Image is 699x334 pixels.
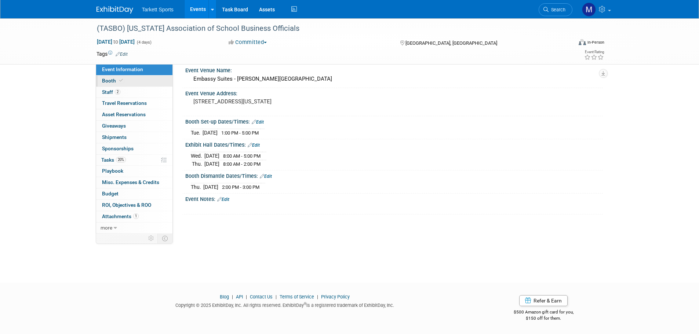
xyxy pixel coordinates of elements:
[220,294,229,300] a: Blog
[101,225,112,231] span: more
[191,152,204,160] td: Wed.
[579,39,586,45] img: Format-Inperson.png
[248,143,260,148] a: Edit
[191,73,597,85] div: Embassy Suites - [PERSON_NAME][GEOGRAPHIC_DATA]
[102,78,124,84] span: Booth
[203,129,218,136] td: [DATE]
[102,202,151,208] span: ROI, Objectives & ROO
[102,168,123,174] span: Playbook
[96,188,172,199] a: Budget
[102,123,126,129] span: Giveaways
[280,294,314,300] a: Terms of Service
[116,157,126,162] span: 20%
[584,50,604,54] div: Event Rating
[133,213,139,219] span: 1
[191,129,203,136] td: Tue.
[102,191,119,197] span: Budget
[102,89,120,95] span: Staff
[252,120,264,125] a: Edit
[119,78,123,82] i: Booth reservation complete
[116,52,128,57] a: Edit
[203,183,218,191] td: [DATE]
[222,184,259,190] span: 2:00 PM - 3:00 PM
[315,294,320,300] span: |
[260,174,272,179] a: Edit
[185,194,603,203] div: Event Notes:
[204,152,219,160] td: [DATE]
[185,116,603,126] div: Booth Set-up Dates/Times:
[97,50,128,58] td: Tags
[217,197,229,202] a: Edit
[230,294,235,300] span: |
[191,160,204,168] td: Thu.
[96,177,172,188] a: Misc. Expenses & Credits
[94,22,561,35] div: (TASBO) [US_STATE] Association of School Business Officials
[223,161,261,167] span: 8:00 AM - 2:00 PM
[96,143,172,154] a: Sponsorships
[102,146,134,151] span: Sponsorships
[549,7,565,12] span: Search
[244,294,249,300] span: |
[96,211,172,222] a: Attachments1
[96,121,172,132] a: Giveaways
[582,3,596,16] img: Mathieu Martel
[142,7,174,12] span: Tarkett Sports
[96,155,172,166] a: Tasks20%
[185,88,603,97] div: Event Venue Address:
[96,223,172,234] a: more
[304,302,306,306] sup: ®
[539,3,572,16] a: Search
[204,160,219,168] td: [DATE]
[484,315,603,322] div: $150 off for them.
[157,234,172,243] td: Toggle Event Tabs
[321,294,350,300] a: Privacy Policy
[96,132,172,143] a: Shipments
[185,170,603,180] div: Booth Dismantle Dates/Times:
[96,64,172,75] a: Event Information
[96,76,172,87] a: Booth
[145,234,158,243] td: Personalize Event Tab Strip
[97,38,135,45] span: [DATE] [DATE]
[102,111,146,117] span: Asset Reservations
[274,294,278,300] span: |
[115,89,120,95] span: 2
[405,40,497,46] span: [GEOGRAPHIC_DATA], [GEOGRAPHIC_DATA]
[96,166,172,177] a: Playbook
[529,38,605,49] div: Event Format
[96,87,172,98] a: Staff2
[221,130,259,136] span: 1:00 PM - 5:00 PM
[96,109,172,120] a: Asset Reservations
[97,300,474,309] div: Copyright © 2025 ExhibitDay, Inc. All rights reserved. ExhibitDay is a registered trademark of Ex...
[96,200,172,211] a: ROI, Objectives & ROO
[101,157,126,163] span: Tasks
[484,304,603,321] div: $500 Amazon gift card for you,
[102,213,139,219] span: Attachments
[193,98,351,105] pre: [STREET_ADDRESS][US_STATE]
[102,100,147,106] span: Travel Reservations
[102,179,159,185] span: Misc. Expenses & Credits
[236,294,243,300] a: API
[96,98,172,109] a: Travel Reservations
[519,295,568,306] a: Refer & Earn
[587,40,604,45] div: In-Person
[223,153,261,159] span: 8:00 AM - 5:00 PM
[136,40,152,45] span: (4 days)
[185,139,603,149] div: Exhibit Hall Dates/Times:
[112,39,119,45] span: to
[102,134,127,140] span: Shipments
[191,183,203,191] td: Thu.
[250,294,273,300] a: Contact Us
[226,38,270,46] button: Committed
[97,6,133,14] img: ExhibitDay
[102,66,143,72] span: Event Information
[185,65,603,74] div: Event Venue Name:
